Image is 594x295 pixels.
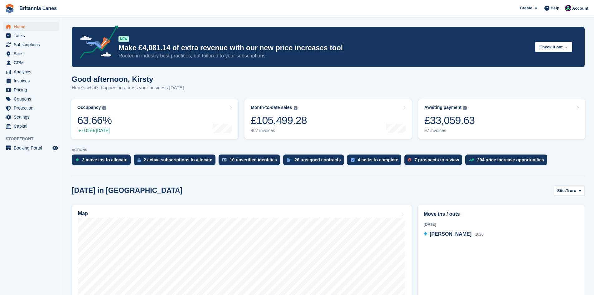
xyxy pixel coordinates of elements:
[14,40,51,49] span: Subscriptions
[17,3,59,13] a: Britannia Lanes
[14,76,51,85] span: Invoices
[572,5,588,12] span: Account
[14,95,51,103] span: Coupons
[251,128,307,133] div: 467 invoices
[3,40,59,49] a: menu
[463,106,467,110] img: icon-info-grey-7440780725fd019a000dd9b08b2336e03edf1995a4989e88bcd33f0948082b44.svg
[424,114,475,127] div: £33,059.63
[72,75,184,83] h1: Good afternoon, Kirsty
[14,113,51,121] span: Settings
[404,155,465,168] a: 7 prospects to review
[465,155,550,168] a: 294 price increase opportunities
[75,158,79,162] img: move_ins_to_allocate_icon-fdf77a2bb77ea45bf5b3d319d69a93e2d87916cf1d5bf7949dd705db3b84f3ca.svg
[418,99,585,139] a: Awaiting payment £33,059.63 97 invoices
[430,231,471,237] span: [PERSON_NAME]
[14,122,51,130] span: Capital
[14,22,51,31] span: Home
[72,186,182,195] h2: [DATE] in [GEOGRAPHIC_DATA]
[294,157,341,162] div: 26 unsigned contracts
[424,230,483,238] a: [PERSON_NAME] 1026
[14,58,51,67] span: CRM
[3,86,59,94] a: menu
[469,159,474,161] img: price_increase_opportunities-93ffe204e8149a01c8c9dc8f82e8f89637d9d84a8eef4429ea346261dce0b2c0.svg
[118,52,530,59] p: Rooted in industry best practices, but tailored to your subscriptions.
[72,155,134,168] a: 2 move ins to allocate
[77,114,112,127] div: 63.66%
[118,36,129,42] div: NEW
[118,43,530,52] p: Make £4,081.14 of extra revenue with our new price increases tool
[424,210,579,218] h2: Move ins / outs
[14,144,51,152] span: Booking Portal
[138,158,141,162] img: active_subscription_to_allocate_icon-d502201f5373d7db506a760aba3b589e785aa758c864c3986d89f69b8ff3...
[82,157,128,162] div: 2 move ins to allocate
[78,211,88,216] h2: Map
[72,148,585,152] p: ACTIONS
[3,58,59,67] a: menu
[71,99,238,139] a: Occupancy 63.66% 0.05% [DATE]
[14,86,51,94] span: Pricing
[3,113,59,121] a: menu
[351,158,355,162] img: task-75834270c22a3079a89374b754ae025e5fb1db73e45f91037f5363f120a921f8.svg
[219,155,283,168] a: 10 unverified identities
[347,155,404,168] a: 4 tasks to complete
[75,25,118,61] img: price-adjustments-announcement-icon-8257ccfd72463d97f412b2fc003d46551f7dbcb40ab6d574587a9cd5c0d94...
[77,128,112,133] div: 0.05% [DATE]
[144,157,212,162] div: 2 active subscriptions to allocate
[3,144,59,152] a: menu
[3,122,59,130] a: menu
[251,114,307,127] div: £105,499.28
[14,31,51,40] span: Tasks
[477,157,544,162] div: 294 price increase opportunities
[408,158,411,162] img: prospect-51fa495bee0391a8d652442698ab0144808aea92771e9ea1ae160a38d050c398.svg
[77,105,101,110] div: Occupancy
[6,136,62,142] span: Storefront
[424,128,475,133] div: 97 invoices
[3,67,59,76] a: menu
[287,158,291,162] img: contract_signature_icon-13c848040528278c33f63329250d36e43548de30e8caae1d1a13099fd9432cc5.svg
[3,76,59,85] a: menu
[358,157,398,162] div: 4 tasks to complete
[51,144,59,152] a: Preview store
[3,22,59,31] a: menu
[14,67,51,76] span: Analytics
[414,157,459,162] div: 7 prospects to review
[424,105,462,110] div: Awaiting payment
[5,4,14,13] img: stora-icon-8386f47178a22dfd0bd8f6a31ec36ba5ce8667c1dd55bd0f319d3a0aa187defe.svg
[520,5,532,11] span: Create
[222,158,227,162] img: verify_identity-adf6edd0f0f0b5bbfe63781bf79b02c33cf7c696d77639b501bdc392416b5a36.svg
[230,157,277,162] div: 10 unverified identities
[475,232,484,237] span: 1026
[72,84,184,91] p: Here's what's happening across your business [DATE]
[102,106,106,110] img: icon-info-grey-7440780725fd019a000dd9b08b2336e03edf1995a4989e88bcd33f0948082b44.svg
[554,185,585,196] button: Site: Truro
[251,105,292,110] div: Month-to-date sales
[565,5,571,11] img: Kirsty Miles
[557,188,566,194] span: Site:
[283,155,347,168] a: 26 unsigned contracts
[14,104,51,112] span: Protection
[134,155,219,168] a: 2 active subscriptions to allocate
[294,106,297,110] img: icon-info-grey-7440780725fd019a000dd9b08b2336e03edf1995a4989e88bcd33f0948082b44.svg
[3,49,59,58] a: menu
[14,49,51,58] span: Sites
[3,104,59,112] a: menu
[535,42,572,52] button: Check it out →
[566,188,576,194] span: Truro
[244,99,412,139] a: Month-to-date sales £105,499.28 467 invoices
[551,5,559,11] span: Help
[3,95,59,103] a: menu
[424,222,579,227] div: [DATE]
[3,31,59,40] a: menu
